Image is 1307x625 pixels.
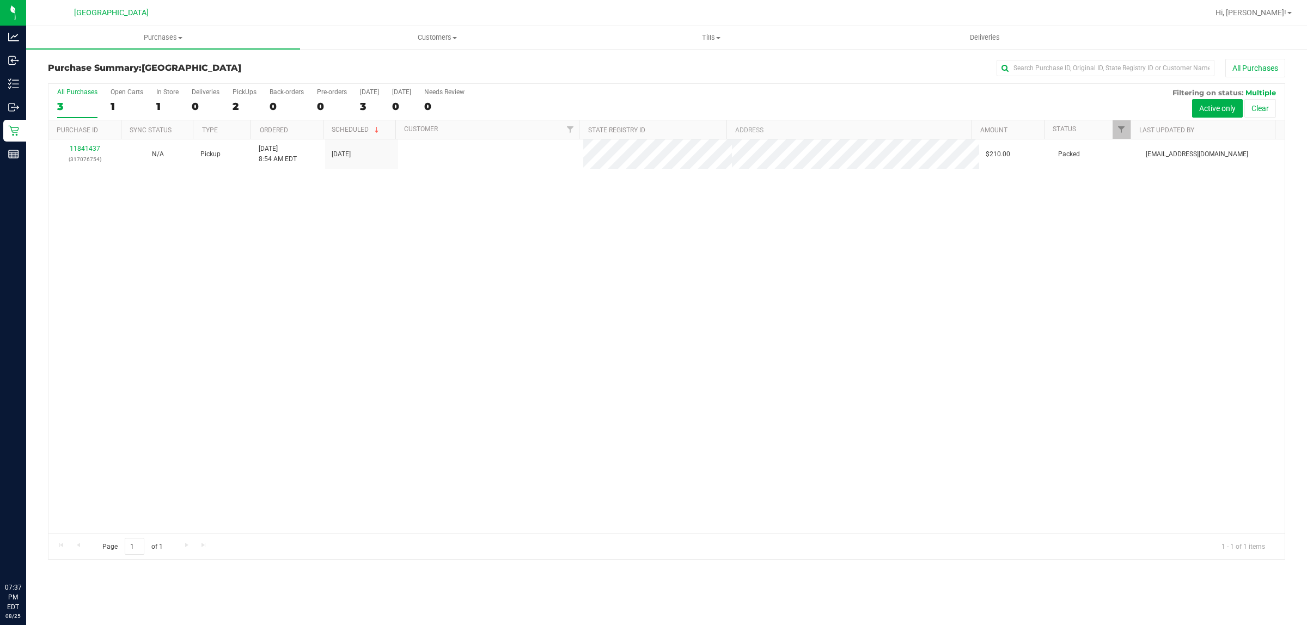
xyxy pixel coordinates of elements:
[360,100,379,113] div: 3
[317,100,347,113] div: 0
[74,8,149,17] span: [GEOGRAPHIC_DATA]
[8,55,19,66] inline-svg: Inbound
[125,538,144,555] input: 1
[1192,99,1243,118] button: Active only
[152,149,164,160] button: N/A
[332,126,381,133] a: Scheduled
[8,78,19,89] inline-svg: Inventory
[270,88,304,96] div: Back-orders
[259,144,297,164] span: [DATE] 8:54 AM EDT
[142,63,241,73] span: [GEOGRAPHIC_DATA]
[726,120,972,139] th: Address
[301,33,573,42] span: Customers
[8,125,19,136] inline-svg: Retail
[5,612,21,620] p: 08/25
[317,88,347,96] div: Pre-orders
[1225,59,1285,77] button: All Purchases
[233,88,256,96] div: PickUps
[1113,120,1131,139] a: Filter
[32,536,45,549] iframe: Resource center unread badge
[152,150,164,158] span: Not Applicable
[986,149,1010,160] span: $210.00
[192,88,219,96] div: Deliveries
[8,149,19,160] inline-svg: Reports
[202,126,218,134] a: Type
[192,100,219,113] div: 0
[574,26,848,49] a: Tills
[1172,88,1243,97] span: Filtering on status:
[48,63,460,73] h3: Purchase Summary:
[233,100,256,113] div: 2
[1213,538,1274,554] span: 1 - 1 of 1 items
[332,149,351,160] span: [DATE]
[980,126,1007,134] a: Amount
[575,33,847,42] span: Tills
[260,126,288,134] a: Ordered
[404,125,438,133] a: Customer
[1244,99,1276,118] button: Clear
[8,32,19,42] inline-svg: Analytics
[57,126,98,134] a: Purchase ID
[270,100,304,113] div: 0
[1245,88,1276,97] span: Multiple
[955,33,1015,42] span: Deliveries
[93,538,172,555] span: Page of 1
[156,100,179,113] div: 1
[55,154,115,164] p: (317076754)
[1146,149,1248,160] span: [EMAIL_ADDRESS][DOMAIN_NAME]
[360,88,379,96] div: [DATE]
[300,26,574,49] a: Customers
[588,126,645,134] a: State Registry ID
[57,88,97,96] div: All Purchases
[111,100,143,113] div: 1
[70,145,100,152] a: 11841437
[424,88,465,96] div: Needs Review
[424,100,465,113] div: 0
[392,88,411,96] div: [DATE]
[1216,8,1286,17] span: Hi, [PERSON_NAME]!
[26,26,300,49] a: Purchases
[26,33,300,42] span: Purchases
[130,126,172,134] a: Sync Status
[561,120,579,139] a: Filter
[111,88,143,96] div: Open Carts
[156,88,179,96] div: In Store
[5,583,21,612] p: 07:37 PM EDT
[997,60,1214,76] input: Search Purchase ID, Original ID, State Registry ID or Customer Name...
[8,102,19,113] inline-svg: Outbound
[1053,125,1076,133] a: Status
[392,100,411,113] div: 0
[1058,149,1080,160] span: Packed
[200,149,221,160] span: Pickup
[11,538,44,571] iframe: Resource center
[1139,126,1194,134] a: Last Updated By
[848,26,1122,49] a: Deliveries
[57,100,97,113] div: 3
